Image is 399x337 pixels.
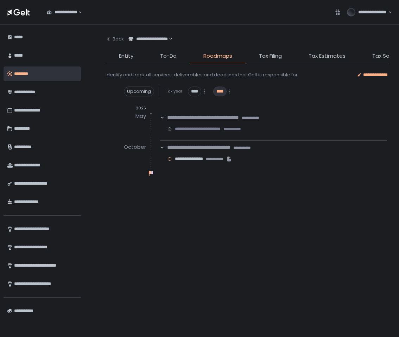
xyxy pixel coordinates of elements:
[106,32,124,46] button: Back
[309,52,346,60] span: Tax Estimates
[124,142,146,153] div: October
[119,52,133,60] span: Entity
[166,89,182,94] span: Tax year
[124,87,154,96] div: Upcoming
[124,32,172,46] div: Search for option
[106,72,299,78] div: Identify and track all services, deliverables and deadlines that Gelt is responsible for.
[160,52,177,60] span: To-Do
[203,52,232,60] span: Roadmaps
[42,5,82,20] div: Search for option
[106,36,124,42] div: Back
[106,106,146,111] div: 2025
[135,111,146,122] div: May
[77,9,78,16] input: Search for option
[259,52,282,60] span: Tax Filing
